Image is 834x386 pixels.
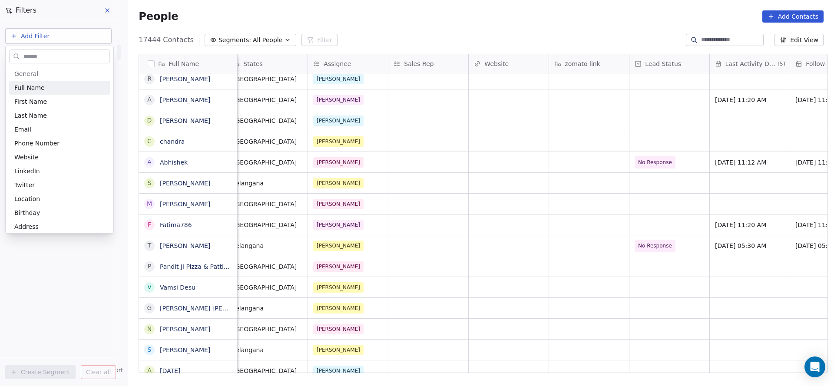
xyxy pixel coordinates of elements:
[14,222,39,231] span: Address
[14,167,40,175] span: LinkedIn
[14,125,31,134] span: Email
[14,111,47,120] span: Last Name
[14,69,38,78] span: General
[14,181,35,189] span: Twitter
[14,83,45,92] span: Full Name
[14,208,40,217] span: Birthday
[14,139,60,148] span: Phone Number
[14,195,40,203] span: Location
[14,153,39,162] span: Website
[14,97,47,106] span: First Name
